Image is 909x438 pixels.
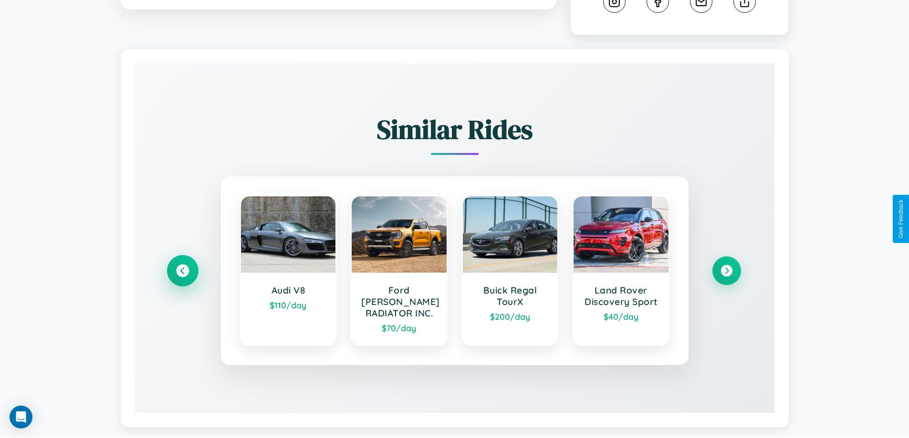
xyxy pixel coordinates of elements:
div: Give Feedback [898,200,904,238]
a: Land Rover Discovery Sport$40/day [573,195,669,346]
div: $ 70 /day [361,323,437,333]
a: Buick Regal TourX$200/day [462,195,559,346]
h3: Ford [PERSON_NAME] RADIATOR INC. [361,285,437,319]
div: Open Intercom Messenger [10,406,32,428]
div: $ 200 /day [472,311,548,322]
h2: Similar Rides [168,111,741,148]
div: $ 40 /day [583,311,659,322]
a: Audi V8$110/day [240,195,337,346]
h3: Land Rover Discovery Sport [583,285,659,307]
a: Ford [PERSON_NAME] RADIATOR INC.$70/day [351,195,448,346]
h3: Audi V8 [251,285,326,296]
h3: Buick Regal TourX [472,285,548,307]
div: $ 110 /day [251,300,326,310]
